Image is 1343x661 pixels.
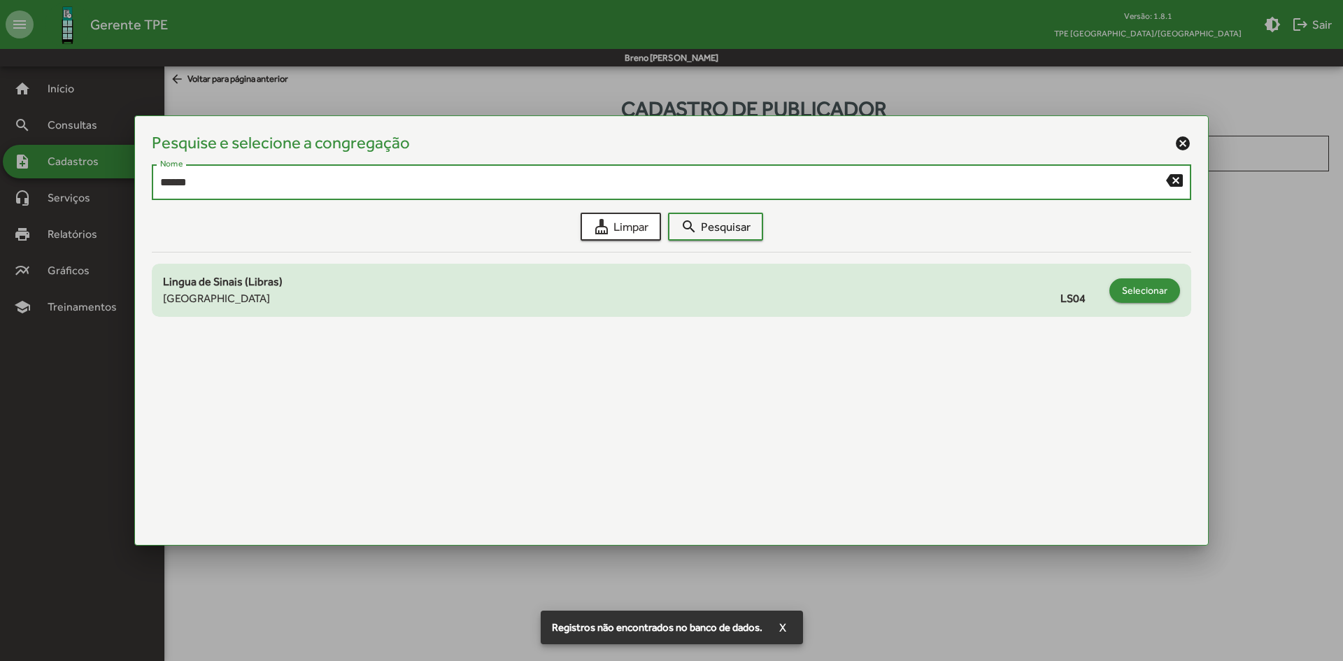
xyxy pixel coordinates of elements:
h4: Pesquise e selecione a congregação [152,133,410,153]
span: Limpar [593,214,648,239]
span: Selecionar [1122,278,1167,303]
button: Limpar [581,213,661,241]
span: Registros não encontrados no banco de dados. [552,620,762,634]
button: Pesquisar [668,213,763,241]
button: X [768,615,797,640]
mat-icon: cancel [1174,135,1191,152]
mat-icon: cleaning_services [593,218,610,235]
button: Selecionar [1109,278,1180,303]
span: Lingua de Sinais (Libras) [163,275,283,288]
span: LS04 [1060,290,1102,307]
mat-icon: search [681,218,697,235]
span: X [779,615,786,640]
mat-icon: backspace [1166,171,1183,188]
span: Pesquisar [681,214,751,239]
span: [GEOGRAPHIC_DATA] [163,290,270,307]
